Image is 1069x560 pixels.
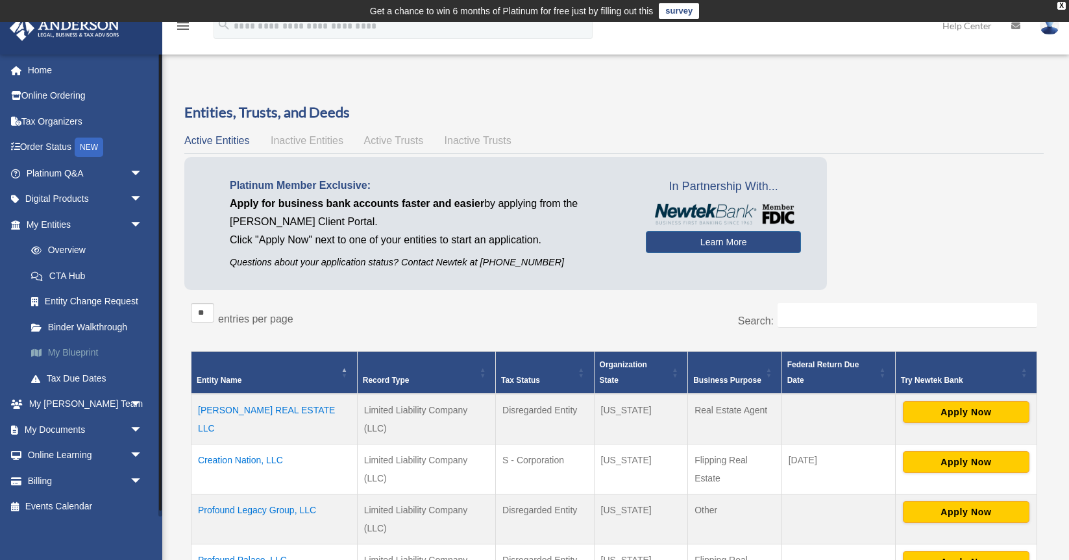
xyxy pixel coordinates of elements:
[18,365,162,391] a: Tax Due Dates
[217,18,231,32] i: search
[218,313,293,324] label: entries per page
[357,394,495,444] td: Limited Liability Company (LLC)
[363,376,410,385] span: Record Type
[9,494,162,520] a: Events Calendar
[184,103,1044,123] h3: Entities, Trusts, and Deeds
[688,444,782,494] td: Flipping Real Estate
[659,3,699,19] a: survey
[688,394,782,444] td: Real Estate Agent
[230,231,626,249] p: Click "Apply Now" next to one of your entities to start an application.
[445,135,511,146] span: Inactive Trusts
[594,351,688,394] th: Organization State: Activate to sort
[9,186,162,212] a: Digital Productsarrow_drop_down
[75,138,103,157] div: NEW
[364,135,424,146] span: Active Trusts
[9,108,162,134] a: Tax Organizers
[9,134,162,161] a: Order StatusNEW
[191,394,358,444] td: [PERSON_NAME] REAL ESTATE LLC
[895,351,1037,394] th: Try Newtek Bank : Activate to sort
[501,376,540,385] span: Tax Status
[357,494,495,544] td: Limited Liability Company (LLC)
[175,23,191,34] a: menu
[9,83,162,109] a: Online Ordering
[230,195,626,231] p: by applying from the [PERSON_NAME] Client Portal.
[370,3,654,19] div: Get a chance to win 6 months of Platinum for free just by filling out this
[781,351,895,394] th: Federal Return Due Date: Activate to sort
[738,315,774,326] label: Search:
[9,443,162,469] a: Online Learningarrow_drop_down
[594,494,688,544] td: [US_STATE]
[175,18,191,34] i: menu
[130,391,156,418] span: arrow_drop_down
[130,417,156,443] span: arrow_drop_down
[9,212,162,237] a: My Entitiesarrow_drop_down
[18,263,162,289] a: CTA Hub
[594,444,688,494] td: [US_STATE]
[130,468,156,494] span: arrow_drop_down
[130,443,156,469] span: arrow_drop_down
[9,160,162,186] a: Platinum Q&Aarrow_drop_down
[901,372,1017,388] div: Try Newtek Bank
[18,289,162,315] a: Entity Change Request
[787,360,859,385] span: Federal Return Due Date
[903,401,1029,423] button: Apply Now
[693,376,761,385] span: Business Purpose
[191,494,358,544] td: Profound Legacy Group, LLC
[18,237,156,263] a: Overview
[9,57,162,83] a: Home
[9,468,162,494] a: Billingarrow_drop_down
[600,360,647,385] span: Organization State
[594,394,688,444] td: [US_STATE]
[688,351,782,394] th: Business Purpose: Activate to sort
[130,186,156,213] span: arrow_drop_down
[18,340,162,366] a: My Blueprint
[6,16,123,41] img: Anderson Advisors Platinum Portal
[230,198,484,209] span: Apply for business bank accounts faster and easier
[652,204,794,225] img: NewtekBankLogoSM.png
[18,314,162,340] a: Binder Walkthrough
[646,231,801,253] a: Learn More
[9,391,162,417] a: My [PERSON_NAME] Teamarrow_drop_down
[191,351,358,394] th: Entity Name: Activate to invert sorting
[496,351,595,394] th: Tax Status: Activate to sort
[130,160,156,187] span: arrow_drop_down
[197,376,241,385] span: Entity Name
[781,444,895,494] td: [DATE]
[230,177,626,195] p: Platinum Member Exclusive:
[271,135,343,146] span: Inactive Entities
[496,444,595,494] td: S - Corporation
[357,351,495,394] th: Record Type: Activate to sort
[9,417,162,443] a: My Documentsarrow_drop_down
[191,444,358,494] td: Creation Nation, LLC
[184,135,249,146] span: Active Entities
[357,444,495,494] td: Limited Liability Company (LLC)
[130,212,156,238] span: arrow_drop_down
[903,451,1029,473] button: Apply Now
[1040,16,1059,35] img: User Pic
[230,254,626,271] p: Questions about your application status? Contact Newtek at [PHONE_NUMBER]
[646,177,801,197] span: In Partnership With...
[903,501,1029,523] button: Apply Now
[1057,2,1066,10] div: close
[688,494,782,544] td: Other
[496,494,595,544] td: Disregarded Entity
[496,394,595,444] td: Disregarded Entity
